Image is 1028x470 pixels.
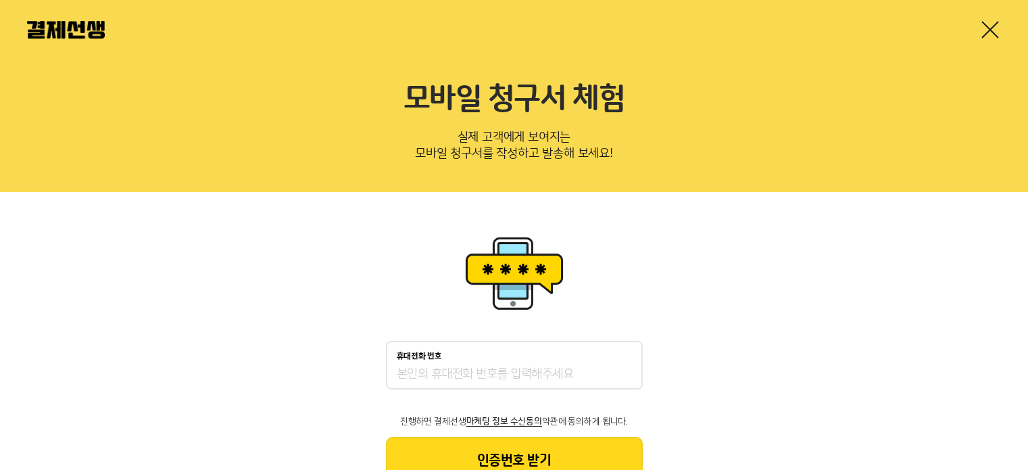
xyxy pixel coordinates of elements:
[466,417,542,426] span: 마케팅 정보 수신동의
[460,233,568,314] img: 휴대폰인증 이미지
[27,21,105,39] img: 결제선생
[397,352,442,361] p: 휴대전화 번호
[397,367,632,383] input: 휴대전화 번호
[27,81,1001,118] h2: 모바일 청구서 체험
[27,126,1001,170] p: 실제 고객에게 보여지는 모바일 청구서를 작성하고 발송해 보세요!
[386,417,643,426] p: 진행하면 결제선생 약관에 동의하게 됩니다.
